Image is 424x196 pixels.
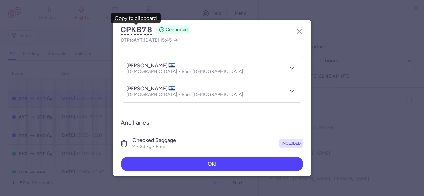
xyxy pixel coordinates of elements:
[208,161,217,167] span: OK!
[132,137,176,144] h4: Checked baggage
[126,85,175,92] h4: [PERSON_NAME]
[134,37,143,43] span: AYT
[121,25,152,35] button: CPKB78
[126,62,175,69] h4: [PERSON_NAME]
[126,69,243,74] p: [DEMOGRAPHIC_DATA] • Born [DEMOGRAPHIC_DATA]
[121,119,303,127] h3: Ancillaries
[144,37,172,43] span: [DATE] 15:45
[121,36,178,44] a: OTPtoAYT,[DATE] 15:45
[121,36,172,44] span: to ,
[115,15,157,21] div: Copy to clipboard
[121,157,303,171] button: OK!
[126,92,243,97] p: [DEMOGRAPHIC_DATA] • Born [DEMOGRAPHIC_DATA]
[166,26,188,33] span: CONFIRMED
[282,140,301,147] span: included
[132,144,176,150] p: 2 × 23 kg • Free
[121,37,130,43] span: OTP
